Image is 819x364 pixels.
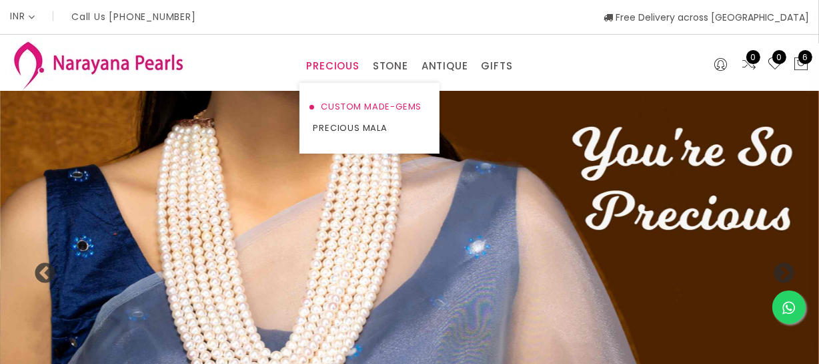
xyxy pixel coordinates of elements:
[373,56,408,76] a: STONE
[481,56,512,76] a: GIFTS
[422,56,468,76] a: ANTIQUE
[798,50,812,64] span: 6
[604,11,809,24] span: Free Delivery across [GEOGRAPHIC_DATA]
[793,56,809,73] button: 6
[746,50,760,64] span: 0
[772,262,786,276] button: Next
[772,50,786,64] span: 0
[767,56,783,73] a: 0
[313,118,426,139] a: PRECIOUS MALA
[71,12,196,21] p: Call Us [PHONE_NUMBER]
[313,96,426,118] a: CUSTOM MADE-GEMS
[741,56,757,73] a: 0
[306,56,359,76] a: PRECIOUS
[33,262,47,276] button: Previous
